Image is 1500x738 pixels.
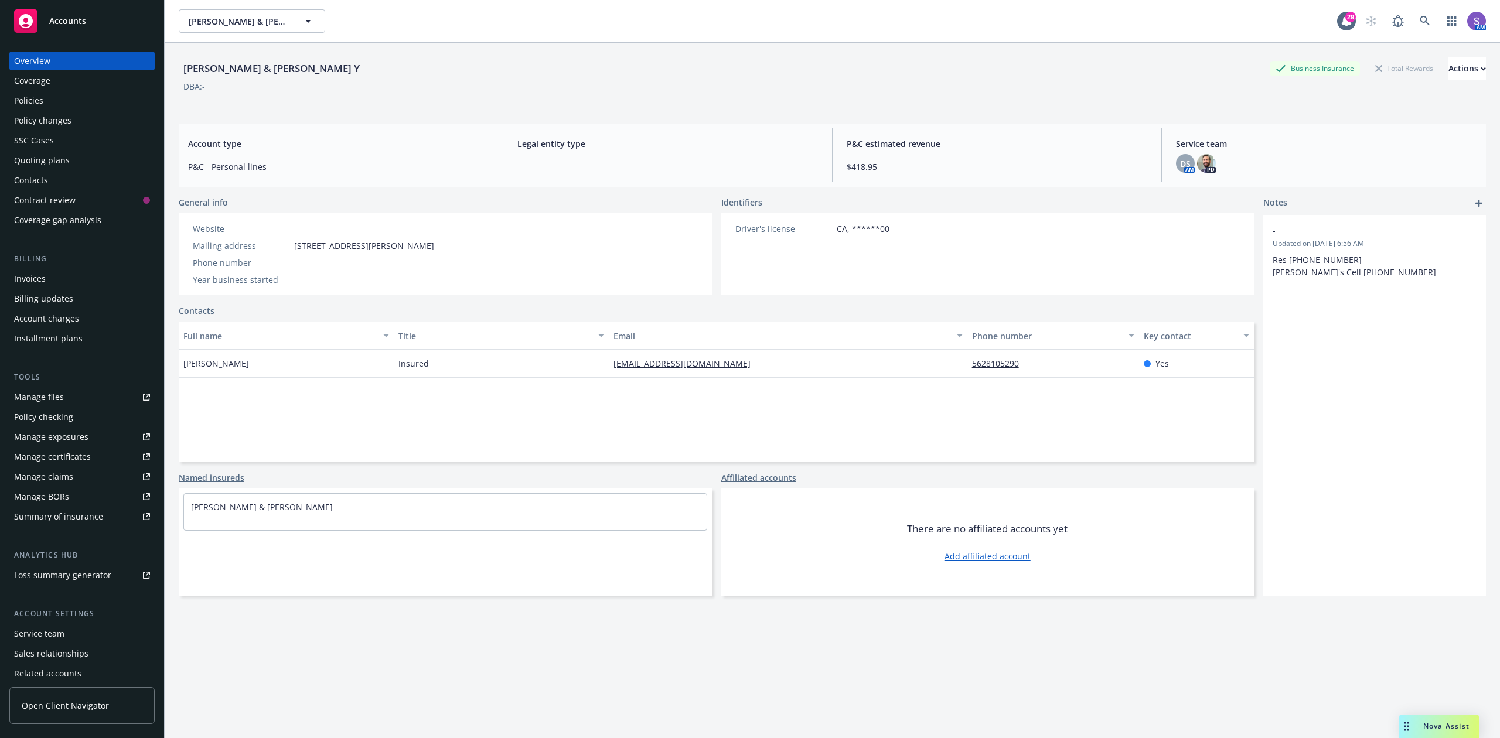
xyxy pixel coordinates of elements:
div: Related accounts [14,664,81,683]
span: [PERSON_NAME] [183,357,249,370]
a: Loss summary generator [9,566,155,585]
button: [PERSON_NAME] & [PERSON_NAME] Y [179,9,325,33]
a: Account charges [9,309,155,328]
button: Email [609,322,967,350]
a: Billing updates [9,289,155,308]
a: Quoting plans [9,151,155,170]
span: Yes [1155,357,1169,370]
span: $418.95 [847,160,1147,173]
div: Year business started [193,274,289,286]
a: Policies [9,91,155,110]
div: SSC Cases [14,131,54,150]
span: - [294,257,297,269]
a: Overview [9,52,155,70]
span: Updated on [DATE] 6:56 AM [1273,238,1477,249]
a: Manage exposures [9,428,155,446]
a: Report a Bug [1386,9,1410,33]
span: General info [179,196,228,209]
a: Installment plans [9,329,155,348]
div: 29 [1345,12,1356,22]
div: DBA: - [183,80,205,93]
a: Search [1413,9,1437,33]
a: Policy changes [9,111,155,130]
div: Invoices [14,269,46,288]
span: Legal entity type [517,138,818,150]
span: DS [1180,158,1191,170]
a: Sales relationships [9,644,155,663]
a: Contract review [9,191,155,210]
img: photo [1197,154,1216,173]
span: Account type [188,138,489,150]
span: [PERSON_NAME] & [PERSON_NAME] Y [189,15,290,28]
button: Actions [1448,57,1486,80]
button: Key contact [1139,322,1254,350]
div: Full name [183,330,376,342]
div: Overview [14,52,50,70]
div: Policy changes [14,111,71,130]
div: Installment plans [14,329,83,348]
div: Key contact [1144,330,1236,342]
div: Summary of insurance [14,507,103,526]
span: Insured [398,357,429,370]
span: P&C estimated revenue [847,138,1147,150]
a: Add affiliated account [945,550,1031,562]
span: Open Client Navigator [22,699,109,712]
div: -Updated on [DATE] 6:56 AMRes [PHONE_NUMBER] [PERSON_NAME]'s Cell [PHONE_NUMBER] [1263,215,1486,288]
div: Policy checking [14,408,73,426]
span: Service team [1176,138,1477,150]
a: add [1472,196,1486,210]
div: Website [193,223,289,235]
a: Contacts [179,305,214,317]
a: Accounts [9,5,155,37]
div: Analytics hub [9,549,155,561]
div: Mailing address [193,240,289,252]
span: P&C - Personal lines [188,160,489,173]
a: Manage claims [9,467,155,486]
span: Notes [1263,196,1287,210]
div: Loss summary generator [14,566,111,585]
a: SSC Cases [9,131,155,150]
a: Manage certificates [9,447,155,466]
div: Service team [14,624,64,643]
a: Manage BORs [9,487,155,506]
div: Manage exposures [14,428,88,446]
span: Nova Assist [1423,721,1470,731]
span: - [1273,224,1446,237]
button: Phone number [967,322,1140,350]
div: Driver's license [735,223,832,235]
a: - [294,223,297,234]
div: Manage certificates [14,447,91,466]
a: 5628105290 [972,358,1028,369]
a: Switch app [1440,9,1464,33]
a: Contacts [9,171,155,190]
a: Policy checking [9,408,155,426]
div: Manage files [14,388,64,406]
div: Policies [14,91,43,110]
div: Contract review [14,191,76,210]
div: Contacts [14,171,48,190]
a: [PERSON_NAME] & [PERSON_NAME] [191,501,333,512]
div: Tools [9,371,155,383]
img: photo [1467,12,1486,30]
div: [PERSON_NAME] & [PERSON_NAME] Y [179,61,364,76]
a: Summary of insurance [9,507,155,526]
a: Coverage [9,71,155,90]
span: There are no affiliated accounts yet [907,522,1068,536]
div: Email [613,330,950,342]
button: Full name [179,322,394,350]
div: Coverage gap analysis [14,211,101,230]
a: Manage files [9,388,155,406]
div: Manage BORs [14,487,69,506]
a: Related accounts [9,664,155,683]
span: [STREET_ADDRESS][PERSON_NAME] [294,240,434,252]
div: Drag to move [1399,715,1414,738]
div: Billing updates [14,289,73,308]
div: Phone number [193,257,289,269]
div: Business Insurance [1270,61,1360,76]
span: - [517,160,818,173]
a: Start snowing [1359,9,1383,33]
div: Title [398,330,591,342]
a: Named insureds [179,471,244,484]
